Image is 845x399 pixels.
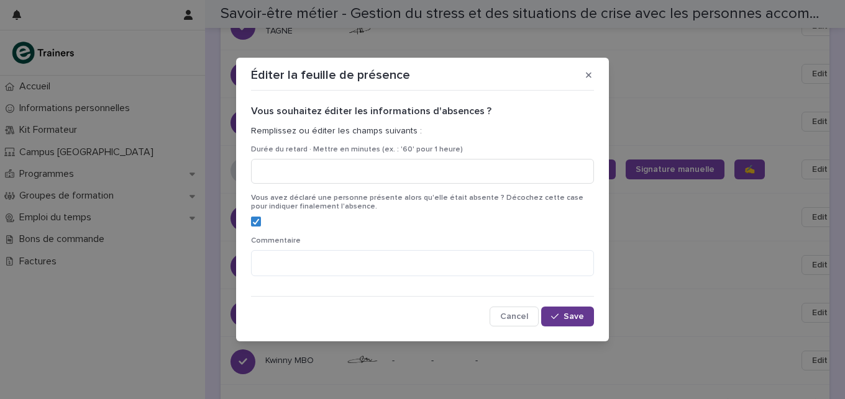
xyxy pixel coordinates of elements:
[251,126,594,137] p: Remplissez ou éditer les champs suivants :
[251,105,594,117] h2: Vous souhaitez éditer les informations d'absences ?
[500,312,528,321] span: Cancel
[251,194,583,210] span: Vous avez déclaré une personne présente alors qu'elle était absente ? Décochez cette case pour in...
[564,312,584,321] span: Save
[490,307,539,326] button: Cancel
[251,237,301,244] span: Commentaire
[251,68,410,83] p: Éditer la feuille de présence
[251,146,463,153] span: Durée du retard · Mettre en minutes (ex. : '60' pour 1 heure)
[541,307,594,326] button: Save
